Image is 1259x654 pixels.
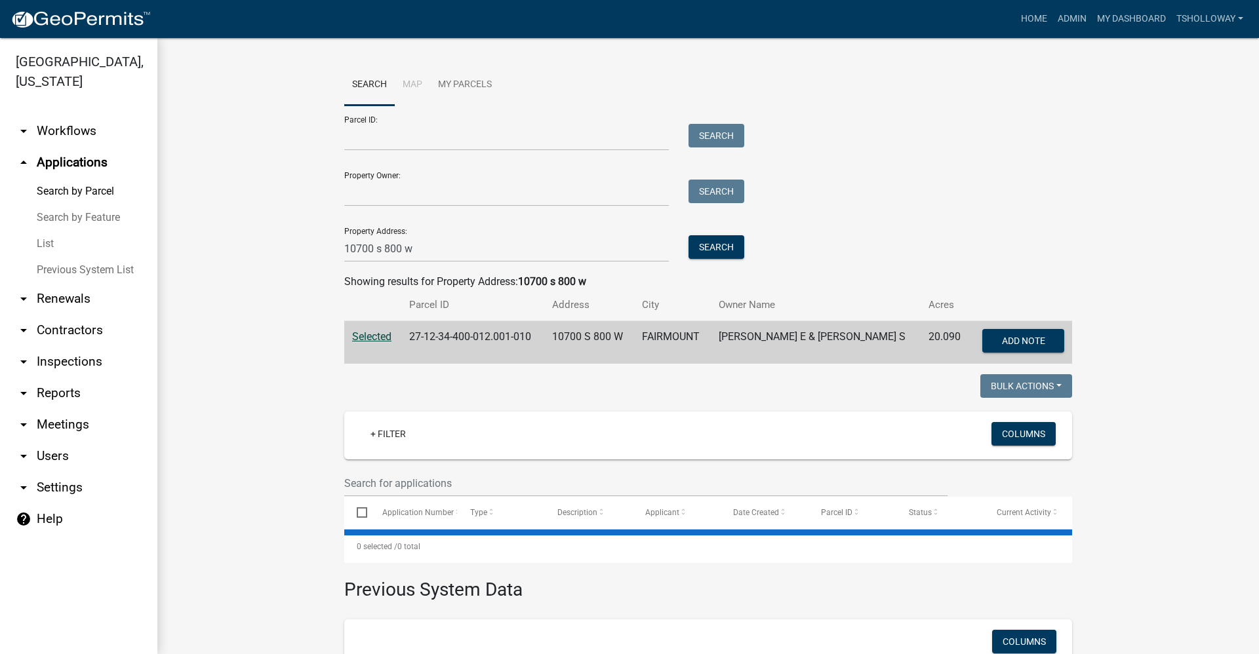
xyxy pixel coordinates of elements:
[16,385,31,401] i: arrow_drop_down
[16,448,31,464] i: arrow_drop_down
[16,480,31,495] i: arrow_drop_down
[921,321,970,364] td: 20.090
[344,563,1072,604] h3: Previous System Data
[997,508,1051,517] span: Current Activity
[689,124,744,147] button: Search
[344,64,395,106] a: Search
[344,470,948,497] input: Search for applications
[821,508,852,517] span: Parcel ID
[545,497,633,528] datatable-header-cell: Description
[1016,7,1052,31] a: Home
[992,630,1056,653] button: Columns
[16,123,31,139] i: arrow_drop_down
[909,508,932,517] span: Status
[544,321,634,364] td: 10700 S 800 W
[634,321,710,364] td: FAIRMOUNT
[344,497,369,528] datatable-header-cell: Select
[982,329,1064,353] button: Add Note
[980,374,1072,398] button: Bulk Actions
[369,497,457,528] datatable-header-cell: Application Number
[544,290,634,320] th: Address
[470,508,487,517] span: Type
[16,354,31,370] i: arrow_drop_down
[711,290,921,320] th: Owner Name
[357,542,397,551] span: 0 selected /
[16,417,31,433] i: arrow_drop_down
[430,64,500,106] a: My Parcels
[633,497,721,528] datatable-header-cell: Applicant
[1092,7,1171,31] a: My Dashboard
[16,291,31,307] i: arrow_drop_down
[991,422,1056,446] button: Columns
[16,322,31,338] i: arrow_drop_down
[16,511,31,527] i: help
[401,290,544,320] th: Parcel ID
[557,508,597,517] span: Description
[401,321,544,364] td: 27-12-34-400-012.001-010
[711,321,921,364] td: [PERSON_NAME] E & [PERSON_NAME] S
[344,530,1072,563] div: 0 total
[733,508,779,517] span: Date Created
[1001,336,1045,346] span: Add Note
[457,497,545,528] datatable-header-cell: Type
[360,422,416,446] a: + Filter
[921,290,970,320] th: Acres
[16,155,31,170] i: arrow_drop_up
[809,497,896,528] datatable-header-cell: Parcel ID
[896,497,984,528] datatable-header-cell: Status
[984,497,1072,528] datatable-header-cell: Current Activity
[645,508,679,517] span: Applicant
[352,330,391,343] a: Selected
[1171,7,1249,31] a: tsholloway
[689,180,744,203] button: Search
[689,235,744,259] button: Search
[518,275,586,288] strong: 10700 s 800 w
[382,508,454,517] span: Application Number
[1052,7,1092,31] a: Admin
[634,290,710,320] th: City
[721,497,809,528] datatable-header-cell: Date Created
[344,274,1072,290] div: Showing results for Property Address:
